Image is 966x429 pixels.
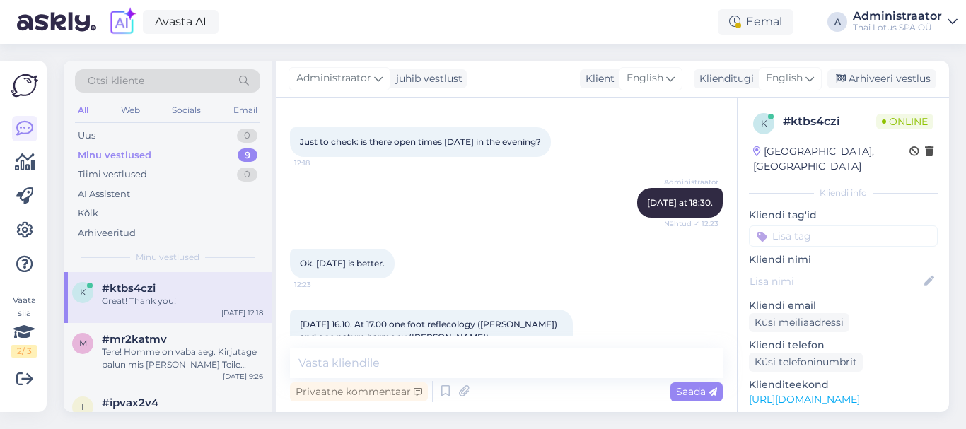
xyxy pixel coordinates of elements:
[664,177,718,187] span: Administraator
[296,71,371,86] span: Administraator
[749,208,938,223] p: Kliendi tag'id
[290,382,428,401] div: Privaatne kommentaar
[853,11,942,22] div: Administraator
[81,401,84,412] span: i
[300,136,541,147] span: Just to check: is there open times [DATE] in the evening?
[876,114,933,129] span: Online
[11,294,37,358] div: Vaata siia
[102,346,263,371] div: Tere! Homme on vaba aeg. Kirjutage palun mis [PERSON_NAME] Teile sobiks, massaaži kestvus ning ni...
[749,338,938,353] p: Kliendi telefon
[718,9,793,35] div: Eemal
[221,307,263,318] div: [DATE] 12:18
[749,225,938,247] input: Lisa tag
[78,129,95,143] div: Uus
[78,148,151,163] div: Minu vestlused
[80,287,86,298] span: k
[749,377,938,392] p: Klienditeekond
[753,144,909,174] div: [GEOGRAPHIC_DATA], [GEOGRAPHIC_DATA]
[827,12,847,32] div: A
[169,101,204,119] div: Socials
[300,319,559,342] span: [DATE] 16.10. At 17.00 one foot reflecology ([PERSON_NAME]) and one nature harmony ([PERSON_NAME])
[761,118,767,129] span: k
[694,71,754,86] div: Klienditugi
[749,353,863,372] div: Küsi telefoninumbrit
[102,396,158,409] span: #ipvax2v4
[580,71,615,86] div: Klient
[75,101,91,119] div: All
[102,282,156,295] span: #ktbs4czi
[294,158,347,168] span: 12:18
[11,345,37,358] div: 2 / 3
[749,411,938,424] p: Vaata edasi ...
[750,274,921,289] input: Lisa nimi
[78,206,98,221] div: Kõik
[136,251,199,264] span: Minu vestlused
[749,298,938,313] p: Kliendi email
[102,333,167,346] span: #mr2katmv
[783,113,876,130] div: # ktbs4czi
[78,187,130,201] div: AI Assistent
[78,168,147,182] div: Tiimi vestlused
[78,226,136,240] div: Arhiveeritud
[749,393,860,406] a: [URL][DOMAIN_NAME]
[749,313,849,332] div: Küsi meiliaadressi
[238,148,257,163] div: 9
[237,129,257,143] div: 0
[827,69,936,88] div: Arhiveeri vestlus
[118,101,143,119] div: Web
[676,385,717,398] span: Saada
[647,197,713,208] span: [DATE] at 18:30.
[107,7,137,37] img: explore-ai
[300,258,385,269] span: Ok. [DATE] is better.
[231,101,260,119] div: Email
[223,371,263,382] div: [DATE] 9:26
[143,10,219,34] a: Avasta AI
[853,22,942,33] div: Thai Lotus SPA OÜ
[749,252,938,267] p: Kliendi nimi
[11,72,38,99] img: Askly Logo
[237,168,257,182] div: 0
[102,295,263,307] div: Great! Thank you!
[766,71,803,86] span: English
[102,409,263,422] div: Ok
[749,187,938,199] div: Kliendi info
[664,218,718,229] span: Nähtud ✓ 12:23
[390,71,462,86] div: juhib vestlust
[88,74,144,88] span: Otsi kliente
[627,71,663,86] span: English
[79,338,87,348] span: m
[853,11,958,33] a: AdministraatorThai Lotus SPA OÜ
[294,279,347,290] span: 12:23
